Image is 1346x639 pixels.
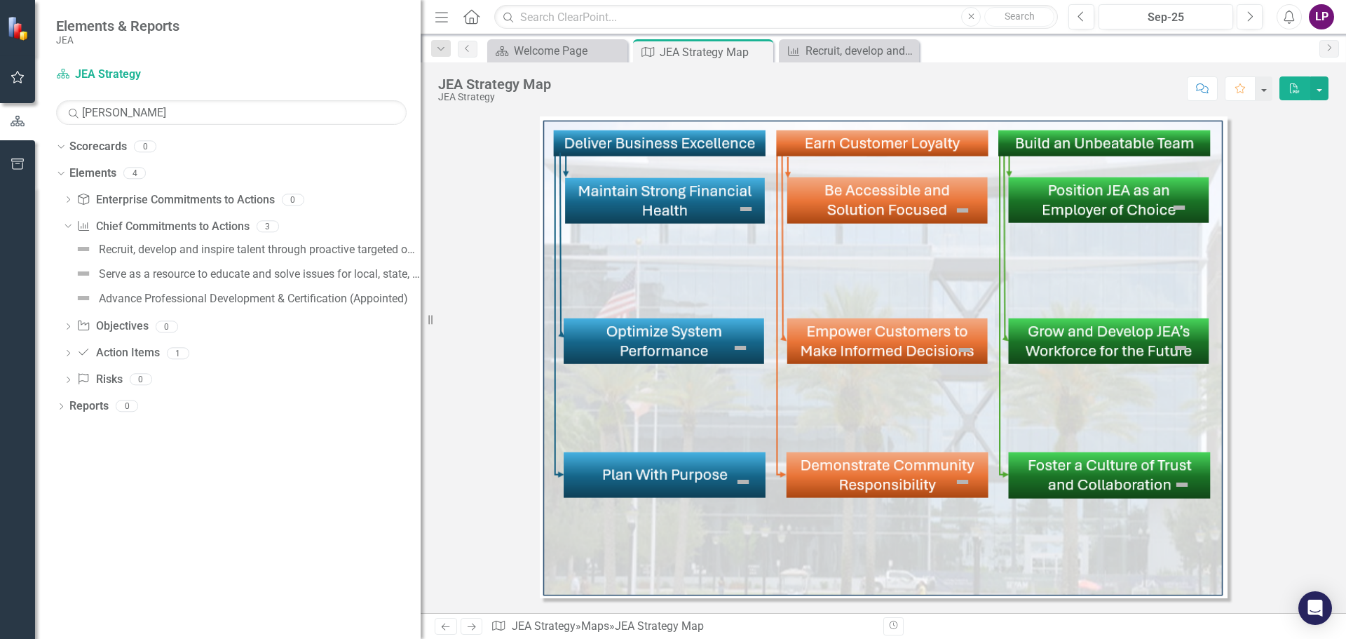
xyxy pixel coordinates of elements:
[76,192,274,208] a: Enterprise Commitments to Actions
[282,194,304,206] div: 0
[76,219,249,235] a: Chief Commitments to Actions
[438,92,1173,102] div: JEA Strategy
[491,42,624,60] a: Welcome Page
[512,619,576,633] a: JEA Strategy
[75,290,92,307] img: Not Defined
[76,345,159,361] a: Action Items
[1171,199,1188,216] img: Position JEA as an Employer of Choice
[1298,591,1332,625] div: Open Intercom Messenger
[735,473,752,490] img: Plan With Purpose
[1174,476,1190,493] img: Foster a Culture of Trust and Collaboration
[123,168,146,180] div: 4
[1172,339,1189,356] img: Grow and Develop JEA's Workforce for the Future
[540,116,1228,598] img: JEA Strategy Map
[76,318,148,335] a: Objectives
[69,398,109,415] a: Reports
[56,67,231,83] a: JEA Strategy
[56,18,179,34] span: Elements & Reports
[491,619,873,635] div: » »
[72,262,421,285] a: Serve as a resource to educate and solve issues for local, state, and federal elected officials
[615,619,704,633] div: JEA Strategy Map
[134,141,156,153] div: 0
[75,265,92,282] img: Not Defined
[72,287,408,309] a: Advance Professional Development & Certification (Appointed)
[75,241,92,257] img: Not Defined
[1103,9,1228,26] div: Sep-25
[954,202,971,219] img: Be Accessible and Solution Focused
[156,321,178,332] div: 0
[72,238,421,260] a: Recruit, develop and inspire talent through proactive targeted outreach, engagement, leadership o...
[956,342,973,358] img: Empower Customers to Make Informed Decisions
[732,339,749,356] img: Optimize System Performance
[99,292,408,305] div: Advance Professional Development & Certification (Appointed)
[737,201,754,217] img: Maintain Strong Financial Health
[954,473,971,490] img: Demonstrate Community Responsibility
[167,347,189,359] div: 1
[116,401,138,412] div: 0
[76,372,122,388] a: Risks
[514,42,624,60] div: Welcome Page
[56,34,179,46] small: JEA
[581,619,609,633] a: Maps
[494,5,1058,29] input: Search ClearPoint...
[69,166,116,182] a: Elements
[1099,4,1233,29] button: Sep-25
[7,15,32,40] img: ClearPoint Strategy
[1005,11,1035,22] span: Search
[984,7,1054,27] button: Search
[99,243,421,256] div: Recruit, develop and inspire talent through proactive targeted outreach, engagement, leadership o...
[257,220,279,232] div: 3
[69,139,127,155] a: Scorecards
[99,268,421,281] div: Serve as a resource to educate and solve issues for local, state, and federal elected officials
[438,76,1173,92] div: JEA Strategy Map
[660,43,770,61] div: JEA Strategy Map
[782,42,916,60] a: Recruit, develop and inspire talent through proactive targeted outreach, engagement, leadership o...
[805,42,916,60] div: Recruit, develop and inspire talent through proactive targeted outreach, engagement, leadership o...
[130,374,152,386] div: 0
[1309,4,1334,29] button: LP
[56,100,407,125] input: Search Below...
